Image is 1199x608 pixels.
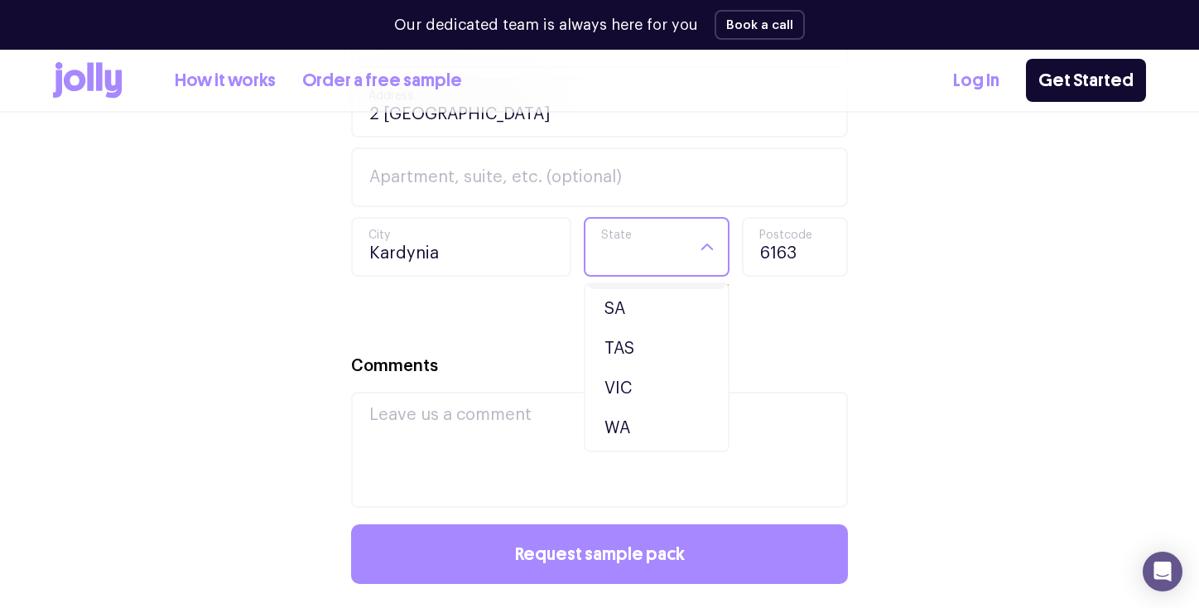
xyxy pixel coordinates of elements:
div: Search for option [584,217,730,277]
button: Book a call [715,10,805,40]
a: Order a free sample [302,67,462,94]
a: Get Started [1026,59,1146,102]
li: SA [588,289,725,329]
button: Request sample pack [351,524,848,584]
span: Request sample pack [515,545,685,563]
a: How it works [175,67,276,94]
div: Open Intercom Messenger [1143,552,1182,591]
li: VIC [588,369,725,408]
li: WA [588,408,725,448]
input: Search for option [600,219,685,275]
p: Our dedicated team is always here for you [394,14,698,36]
li: TAS [588,329,725,369]
label: Comments [351,355,438,379]
a: Log In [953,67,999,94]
